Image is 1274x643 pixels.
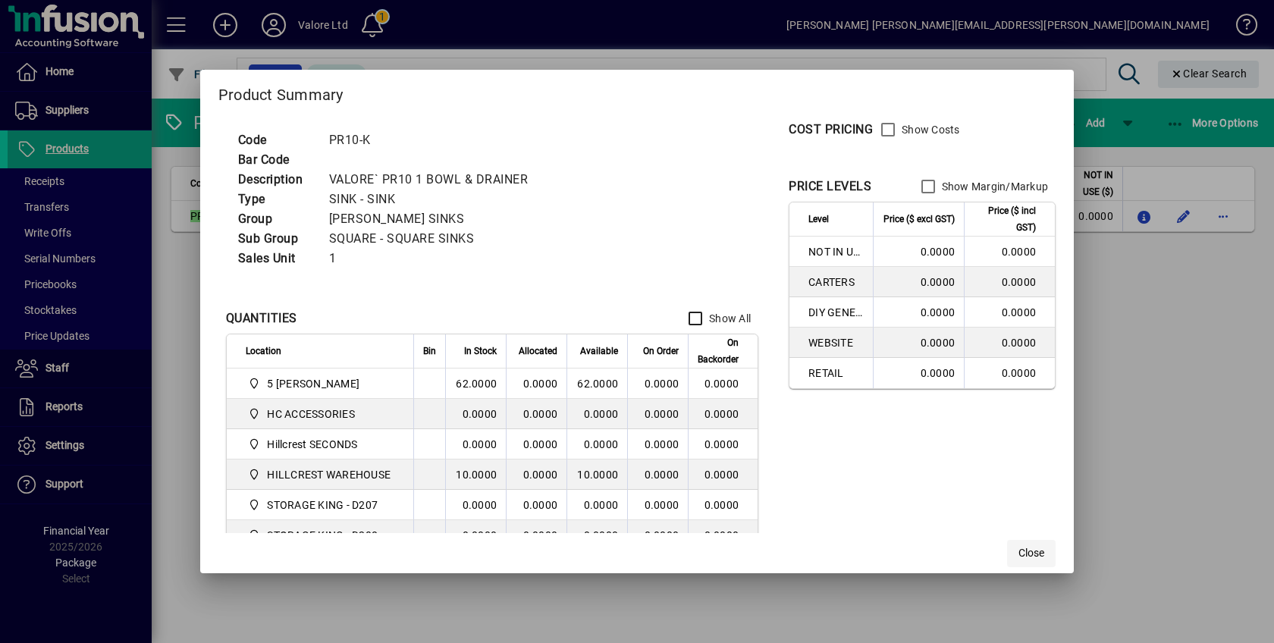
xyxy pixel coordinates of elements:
[423,343,436,359] span: Bin
[445,369,506,399] td: 62.0000
[231,190,322,209] td: Type
[974,202,1036,236] span: Price ($ incl GST)
[964,237,1055,267] td: 0.0000
[267,406,355,422] span: HC ACCESSORIES
[267,528,378,543] span: STORAGE KING - D208
[519,343,557,359] span: Allocated
[566,460,627,490] td: 10.0000
[883,211,955,227] span: Price ($ excl GST)
[566,399,627,429] td: 0.0000
[445,399,506,429] td: 0.0000
[464,343,497,359] span: In Stock
[322,170,547,190] td: VALORE` PR10 1 BOWL & DRAINER
[566,490,627,520] td: 0.0000
[873,297,964,328] td: 0.0000
[231,249,322,268] td: Sales Unit
[645,408,679,420] span: 0.0000
[643,343,679,359] span: On Order
[873,358,964,388] td: 0.0000
[267,497,378,513] span: STORAGE KING - D207
[506,369,566,399] td: 0.0000
[873,237,964,267] td: 0.0000
[506,520,566,550] td: 0.0000
[645,378,679,390] span: 0.0000
[688,399,758,429] td: 0.0000
[566,520,627,550] td: 0.0000
[645,529,679,541] span: 0.0000
[231,209,322,229] td: Group
[246,526,397,544] span: STORAGE KING - D208
[322,209,547,229] td: [PERSON_NAME] SINKS
[688,429,758,460] td: 0.0000
[566,429,627,460] td: 0.0000
[200,70,1074,114] h2: Product Summary
[964,267,1055,297] td: 0.0000
[645,469,679,481] span: 0.0000
[246,405,397,423] span: HC ACCESSORIES
[445,460,506,490] td: 10.0000
[808,274,864,290] span: CARTERS
[506,490,566,520] td: 0.0000
[873,328,964,358] td: 0.0000
[322,130,547,150] td: PR10-K
[873,267,964,297] td: 0.0000
[964,328,1055,358] td: 0.0000
[808,305,864,320] span: DIY GENERAL
[226,309,297,328] div: QUANTITIES
[808,211,829,227] span: Level
[789,121,873,139] div: COST PRICING
[445,429,506,460] td: 0.0000
[688,460,758,490] td: 0.0000
[645,438,679,450] span: 0.0000
[246,435,397,453] span: Hillcrest SECONDS
[231,170,322,190] td: Description
[267,376,359,391] span: 5 [PERSON_NAME]
[506,460,566,490] td: 0.0000
[231,150,322,170] td: Bar Code
[445,490,506,520] td: 0.0000
[267,467,391,482] span: HILLCREST WAREHOUSE
[322,249,547,268] td: 1
[688,490,758,520] td: 0.0000
[445,520,506,550] td: 0.0000
[246,466,397,484] span: HILLCREST WAREHOUSE
[808,244,864,259] span: NOT IN USE
[964,358,1055,388] td: 0.0000
[246,375,397,393] span: 5 Colombo Hamilton
[231,130,322,150] td: Code
[645,499,679,511] span: 0.0000
[506,399,566,429] td: 0.0000
[1007,540,1056,567] button: Close
[698,334,739,368] span: On Backorder
[688,520,758,550] td: 0.0000
[789,177,871,196] div: PRICE LEVELS
[267,437,357,452] span: Hillcrest SECONDS
[1018,545,1044,561] span: Close
[580,343,618,359] span: Available
[808,365,864,381] span: RETAIL
[246,343,281,359] span: Location
[322,229,547,249] td: SQUARE - SQUARE SINKS
[808,335,864,350] span: WEBSITE
[246,496,397,514] span: STORAGE KING - D207
[939,179,1049,194] label: Show Margin/Markup
[566,369,627,399] td: 62.0000
[688,369,758,399] td: 0.0000
[506,429,566,460] td: 0.0000
[706,311,751,326] label: Show All
[322,190,547,209] td: SINK - SINK
[899,122,960,137] label: Show Costs
[231,229,322,249] td: Sub Group
[964,297,1055,328] td: 0.0000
